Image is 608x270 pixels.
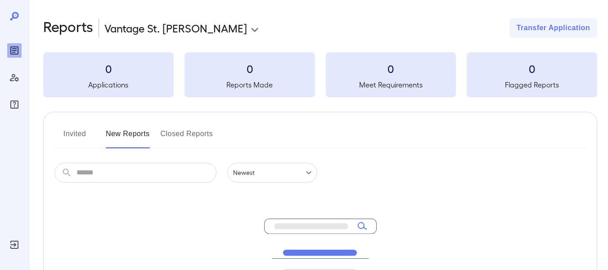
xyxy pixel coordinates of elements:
[7,70,22,85] div: Manage Users
[509,18,597,38] button: Transfer Application
[227,163,317,183] div: Newest
[43,79,174,90] h5: Applications
[7,43,22,58] div: Reports
[185,61,315,76] h3: 0
[161,127,213,148] button: Closed Reports
[326,61,456,76] h3: 0
[54,127,95,148] button: Invited
[326,79,456,90] h5: Meet Requirements
[43,18,93,38] h2: Reports
[43,61,174,76] h3: 0
[467,79,597,90] h5: Flagged Reports
[185,79,315,90] h5: Reports Made
[106,127,150,148] button: New Reports
[7,238,22,252] div: Log Out
[467,61,597,76] h3: 0
[7,97,22,112] div: FAQ
[104,21,247,35] p: Vantage St. [PERSON_NAME]
[43,52,597,97] summary: 0Applications0Reports Made0Meet Requirements0Flagged Reports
